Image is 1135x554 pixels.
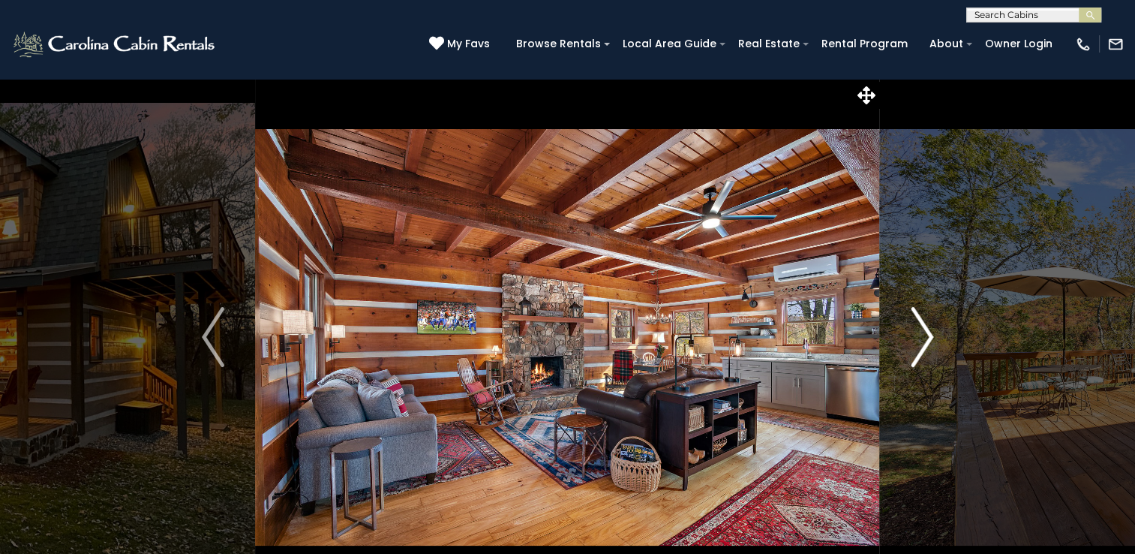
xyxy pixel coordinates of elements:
a: Owner Login [977,32,1060,56]
img: White-1-2.png [11,29,219,59]
img: arrow [202,307,224,367]
span: My Favs [447,36,490,52]
a: Real Estate [731,32,807,56]
a: Rental Program [814,32,915,56]
img: phone-regular-white.png [1075,36,1091,53]
a: About [922,32,971,56]
img: mail-regular-white.png [1107,36,1124,53]
a: Local Area Guide [615,32,724,56]
a: My Favs [429,36,494,53]
a: Browse Rentals [509,32,608,56]
img: arrow [911,307,933,367]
